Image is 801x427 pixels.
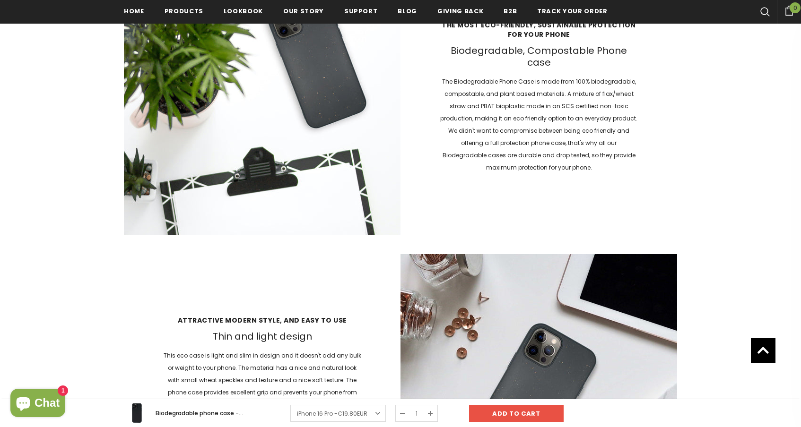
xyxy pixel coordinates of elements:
[439,20,638,39] strong: The most Eco-friendly, Sustainable protection for your phone
[537,7,607,16] span: Track your order
[224,7,263,16] span: Lookbook
[398,7,417,16] span: Blog
[439,76,638,174] p: The Biodegradable Phone Case is made from 100% biodegradable, compostable, and plant based materi...
[439,45,638,68] h3: Biodegradable, Compostable Phone case
[777,4,801,16] a: 0
[504,7,517,16] span: B2B
[469,405,564,422] input: Add to cart
[8,389,68,419] inbox-online-store-chat: Shopify online store chat
[338,410,367,418] span: €19.80EUR
[790,2,801,13] span: 0
[290,405,386,422] a: iPhone 16 Pro -€19.80EUR
[163,331,362,342] h3: Thin and light design
[437,7,483,16] span: Giving back
[344,7,378,16] span: support
[163,316,362,325] strong: Attractive modern style, and easy to use
[165,7,203,16] span: Products
[124,7,144,16] span: Home
[283,7,324,16] span: Our Story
